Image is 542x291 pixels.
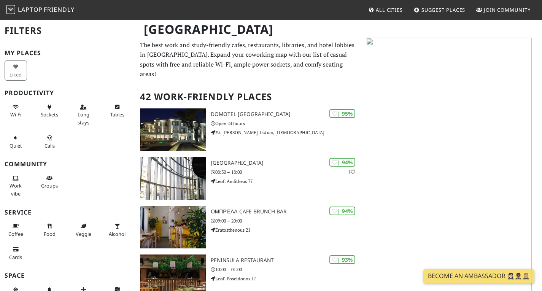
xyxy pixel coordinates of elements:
[135,206,361,248] a: Ομπρέλα Cafe Brunch Bar | 94% Ομπρέλα Cafe Brunch Bar 09:00 – 20:00 Eratosthenous 21
[44,5,74,14] span: Friendly
[44,231,56,237] span: Food
[411,3,469,17] a: Suggest Places
[140,157,206,200] img: Red Center
[211,217,361,224] p: 09:00 – 20:00
[329,109,355,118] div: | 95%
[5,19,131,42] h2: Filters
[138,19,360,40] h1: [GEOGRAPHIC_DATA]
[18,5,43,14] span: Laptop
[329,255,355,264] div: | 93%
[211,257,361,264] h3: Peninsula Restaurant
[211,169,361,176] p: 08:30 – 18:00
[109,231,126,237] span: Alcohol
[38,220,61,240] button: Food
[8,231,23,237] span: Coffee
[140,108,206,151] img: Domotel Kastri Hotel
[45,142,55,149] span: Video/audio calls
[140,206,206,248] img: Ομπρέλα Cafe Brunch Bar
[5,209,131,216] h3: Service
[5,172,27,200] button: Work vibe
[211,160,361,166] h3: [GEOGRAPHIC_DATA]
[110,111,124,118] span: Work-friendly tables
[211,111,361,118] h3: Domotel [GEOGRAPHIC_DATA]
[211,208,361,215] h3: Ομπρέλα Cafe Brunch Bar
[5,220,27,240] button: Coffee
[421,6,466,13] span: Suggest Places
[140,40,357,79] p: The best work and study-friendly cafes, restaurants, libraries, and hotel lobbies in [GEOGRAPHIC_...
[211,226,361,234] p: Eratosthenous 21
[423,269,534,283] a: Become an Ambassador 🤵🏻‍♀️🤵🏾‍♂️🤵🏼‍♀️
[211,266,361,273] p: 10:00 – 01:00
[10,111,21,118] span: Stable Wi-Fi
[38,172,61,192] button: Groups
[5,89,131,97] h3: Productivity
[376,6,403,13] span: All Cities
[5,49,131,57] h3: My Places
[211,178,361,185] p: Leof. Amfitheas 77
[76,231,91,237] span: Veggie
[106,220,129,240] button: Alcohol
[78,111,89,126] span: Long stays
[365,3,406,17] a: All Cities
[10,142,22,149] span: Quiet
[5,132,27,152] button: Quiet
[473,3,534,17] a: Join Community
[72,101,95,129] button: Long stays
[211,120,361,127] p: Open 24 hours
[329,207,355,215] div: | 94%
[5,101,27,121] button: Wi-Fi
[135,157,361,200] a: Red Center | 94% 1 [GEOGRAPHIC_DATA] 08:30 – 18:00 Leof. Amfitheas 77
[5,161,131,168] h3: Community
[135,108,361,151] a: Domotel Kastri Hotel | 95% Domotel [GEOGRAPHIC_DATA] Open 24 hours Ελ. [PERSON_NAME] 154 και, [DE...
[10,182,22,197] span: People working
[211,275,361,282] p: Leof. Poseidonos 17
[6,3,75,17] a: LaptopFriendly LaptopFriendly
[9,254,22,261] span: Credit cards
[6,5,15,14] img: LaptopFriendly
[38,101,61,121] button: Sockets
[5,243,27,263] button: Cards
[348,168,355,175] p: 1
[484,6,531,13] span: Join Community
[72,220,95,240] button: Veggie
[106,101,129,121] button: Tables
[38,132,61,152] button: Calls
[329,158,355,167] div: | 94%
[5,272,131,279] h3: Space
[211,129,361,136] p: Ελ. [PERSON_NAME] 154 και, [DEMOGRAPHIC_DATA]
[140,85,357,108] h2: 42 Work-Friendly Places
[41,182,58,189] span: Group tables
[41,111,58,118] span: Power sockets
